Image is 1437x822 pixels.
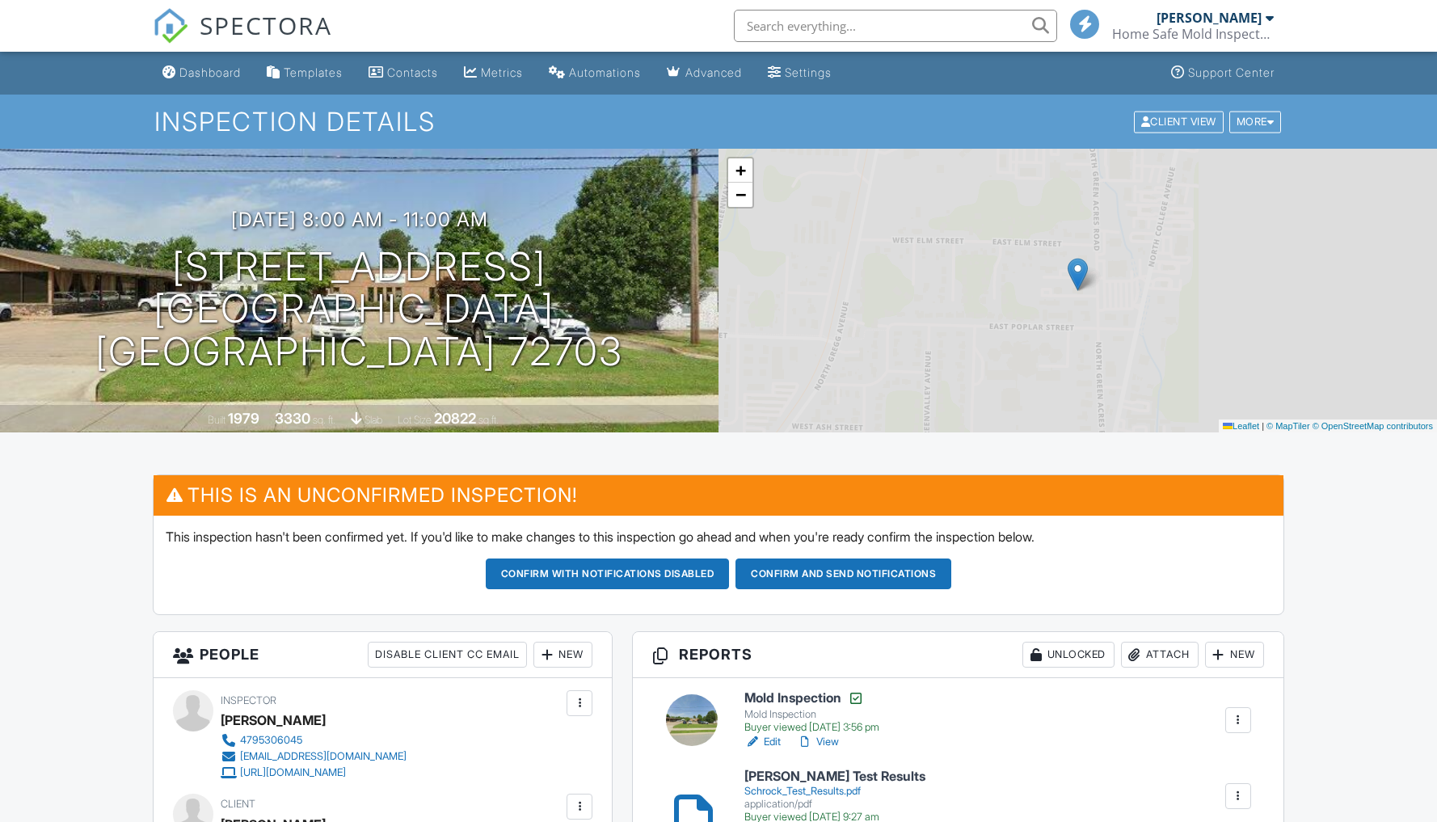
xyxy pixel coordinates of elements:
a: Metrics [457,58,529,88]
div: More [1229,111,1282,133]
span: | [1262,421,1264,431]
div: 1979 [228,410,259,427]
div: application/pdf [744,798,925,811]
h3: People [154,632,612,678]
a: Advanced [660,58,748,88]
div: New [533,642,592,668]
a: © MapTiler [1266,421,1310,431]
a: Zoom out [728,183,752,207]
div: Automations [569,65,641,79]
a: [EMAIL_ADDRESS][DOMAIN_NAME] [221,748,407,765]
a: View [797,734,839,750]
h1: [STREET_ADDRESS] [GEOGRAPHIC_DATA], [GEOGRAPHIC_DATA] 72703 [26,246,693,373]
span: Lot Size [398,414,432,426]
h1: Inspection Details [154,107,1283,136]
a: Templates [260,58,349,88]
div: Settings [785,65,832,79]
a: Settings [761,58,838,88]
div: 4795306045 [240,734,302,747]
div: Dashboard [179,65,241,79]
h3: Reports [633,632,1283,678]
div: [PERSON_NAME] [221,708,326,732]
div: [PERSON_NAME] [1157,10,1262,26]
span: slab [365,414,382,426]
input: Search everything... [734,10,1057,42]
div: Attach [1121,642,1199,668]
span: Inspector [221,694,276,706]
a: Support Center [1165,58,1281,88]
h6: [PERSON_NAME] Test Results [744,769,925,784]
h3: This is an Unconfirmed Inspection! [154,475,1283,515]
span: Built [208,414,225,426]
h6: Mold Inspection [744,690,879,706]
span: − [735,184,746,204]
a: 4795306045 [221,732,407,748]
span: Client [221,798,255,810]
img: Marker [1068,258,1088,291]
img: The Best Home Inspection Software - Spectora [153,8,188,44]
div: [EMAIL_ADDRESS][DOMAIN_NAME] [240,750,407,763]
span: + [735,160,746,180]
a: Dashboard [156,58,247,88]
span: sq.ft. [478,414,499,426]
a: © OpenStreetMap contributors [1313,421,1433,431]
a: Client View [1132,115,1228,127]
div: 3330 [275,410,310,427]
a: Zoom in [728,158,752,183]
div: Schrock_Test_Results.pdf [744,785,925,798]
div: Disable Client CC Email [368,642,527,668]
div: Contacts [387,65,438,79]
div: Support Center [1188,65,1275,79]
div: Mold Inspection [744,708,879,721]
button: Confirm and send notifications [735,559,951,589]
div: Metrics [481,65,523,79]
div: [URL][DOMAIN_NAME] [240,766,346,779]
a: Contacts [362,58,445,88]
div: Templates [284,65,343,79]
span: SPECTORA [200,8,332,42]
a: Leaflet [1223,421,1259,431]
div: Buyer viewed [DATE] 3:56 pm [744,721,879,734]
a: Edit [744,734,781,750]
span: sq. ft. [313,414,335,426]
div: New [1205,642,1264,668]
a: SPECTORA [153,22,332,56]
a: Automations (Basic) [542,58,647,88]
div: Client View [1134,111,1224,133]
div: Advanced [685,65,742,79]
h3: [DATE] 8:00 am - 11:00 am [231,209,488,230]
div: Unlocked [1022,642,1115,668]
a: [URL][DOMAIN_NAME] [221,765,407,781]
p: This inspection hasn't been confirmed yet. If you'd like to make changes to this inspection go ah... [166,528,1271,546]
a: Mold Inspection Mold Inspection Buyer viewed [DATE] 3:56 pm [744,690,879,734]
button: Confirm with notifications disabled [486,559,730,589]
div: 20822 [434,410,476,427]
div: Home Safe Mold Inspectors of NWA LLC [1112,26,1274,42]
